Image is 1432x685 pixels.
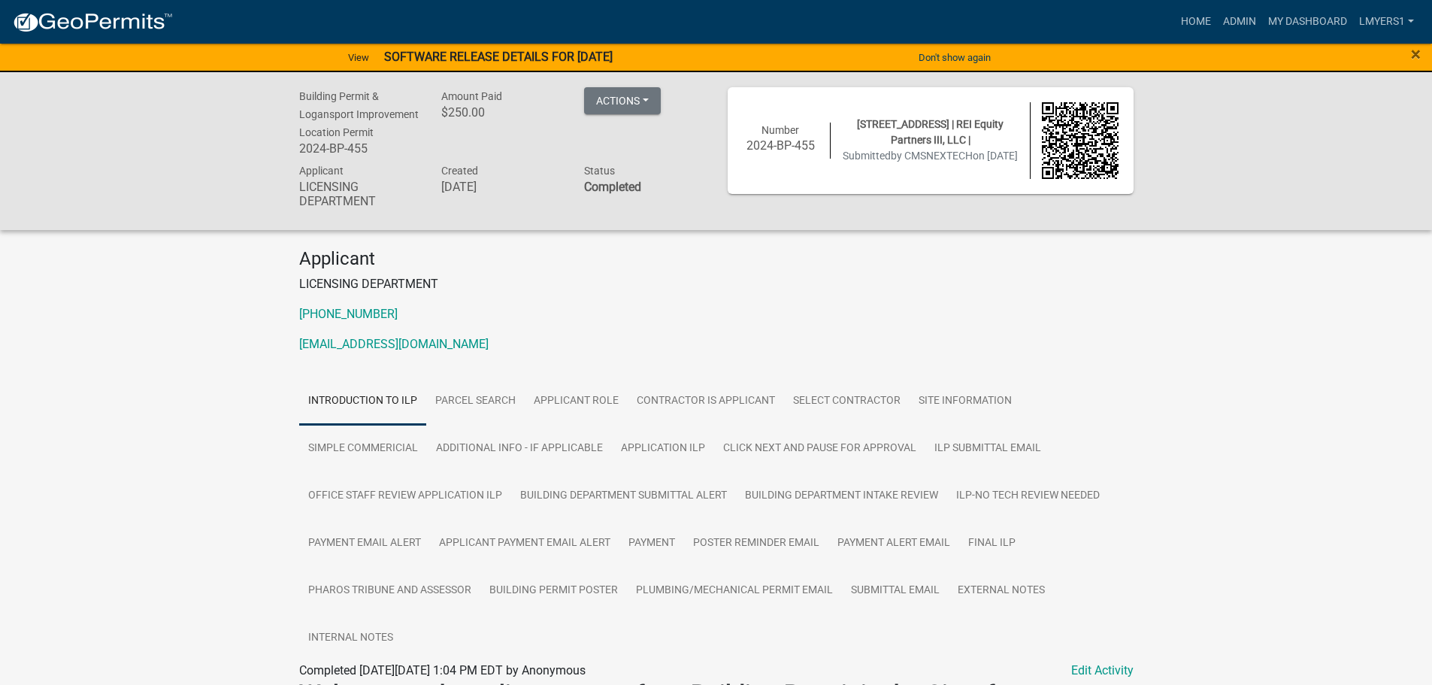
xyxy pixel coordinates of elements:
a: Building Permit Poster [480,567,627,615]
span: Submitted on [DATE] [843,150,1018,162]
span: by CMSNEXTECH [891,150,973,162]
a: Pharos Tribune and Assessor [299,567,480,615]
a: Admin [1217,8,1262,36]
a: Contractor is Applicant [628,377,784,426]
a: Building Department Submittal Alert [511,472,736,520]
h6: LICENSING DEPARTMENT [299,180,419,208]
img: QR code [1042,102,1119,179]
a: Select Contractor [784,377,910,426]
a: ILP Submittal Email [925,425,1050,473]
a: Poster Reminder email [684,520,828,568]
a: Office Staff Review Application ILP [299,472,511,520]
a: Edit Activity [1071,662,1134,680]
span: Amount Paid [441,90,502,102]
a: [PHONE_NUMBER] [299,307,398,321]
a: Payment Alert Email [828,520,959,568]
h6: [DATE] [441,180,562,194]
a: Site Information [910,377,1021,426]
a: Introduction to ILP [299,377,426,426]
a: My Dashboard [1262,8,1353,36]
a: Parcel search [426,377,525,426]
a: Simple Commericial [299,425,427,473]
a: lmyers1 [1353,8,1420,36]
h6: 2024-BP-455 [299,141,419,156]
h6: 2024-BP-455 [743,138,819,153]
a: Applicant Role [525,377,628,426]
a: Applicant Payment email alert [430,520,619,568]
a: Application ILP [612,425,714,473]
h4: Applicant [299,248,1134,270]
span: Building Permit & Logansport Improvement Location Permit [299,90,419,138]
a: Building Department Intake Review [736,472,947,520]
a: [EMAIL_ADDRESS][DOMAIN_NAME] [299,337,489,351]
span: [STREET_ADDRESS] | REI Equity Partners III, LLC | [857,118,1004,146]
p: LICENSING DEPARTMENT [299,275,1134,293]
span: Completed [DATE][DATE] 1:04 PM EDT by Anonymous [299,663,586,677]
a: Click Next and Pause for Approval [714,425,925,473]
a: External Notes [949,567,1054,615]
a: View [342,45,375,70]
a: Submittal Email [842,567,949,615]
span: × [1411,44,1421,65]
a: Payment email alert [299,520,430,568]
button: Don't show again [913,45,997,70]
a: Plumbing/Mechanical Permit Email [627,567,842,615]
a: Additional Info - If Applicable [427,425,612,473]
span: Applicant [299,165,344,177]
a: Internal Notes [299,614,402,662]
a: FINAL ILP [959,520,1025,568]
span: Status [584,165,615,177]
strong: Completed [584,180,641,194]
button: Close [1411,45,1421,63]
strong: SOFTWARE RELEASE DETAILS FOR [DATE] [384,50,613,64]
span: Created [441,165,478,177]
a: ILP-No Tech Review needed [947,472,1109,520]
span: Number [761,124,799,136]
button: Actions [584,87,661,114]
h6: $250.00 [441,105,562,120]
a: Payment [619,520,684,568]
a: Home [1175,8,1217,36]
